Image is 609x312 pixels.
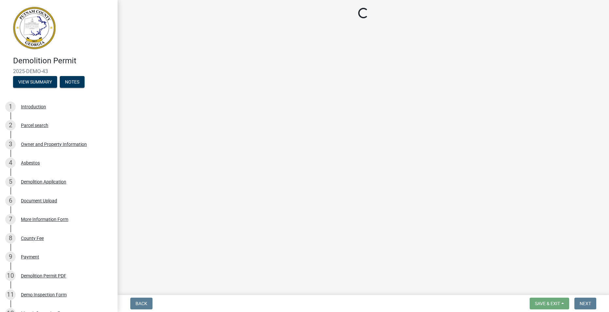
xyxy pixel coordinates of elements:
[5,158,16,168] div: 4
[5,214,16,225] div: 7
[21,236,44,241] div: County Fee
[5,177,16,187] div: 5
[21,273,66,278] div: Demolition Permit PDF
[5,252,16,262] div: 9
[13,7,56,49] img: Putnam County, Georgia
[5,195,16,206] div: 6
[136,301,147,306] span: Back
[574,298,596,309] button: Next
[21,217,68,222] div: More Information Form
[5,233,16,243] div: 8
[21,179,66,184] div: Demolition Application
[13,80,57,85] wm-modal-confirm: Summary
[21,142,87,147] div: Owner and Property Information
[13,56,112,66] h4: Demolition Permit
[13,76,57,88] button: View Summary
[60,80,85,85] wm-modal-confirm: Notes
[580,301,591,306] span: Next
[130,298,152,309] button: Back
[5,120,16,131] div: 2
[5,289,16,300] div: 11
[5,271,16,281] div: 10
[21,161,40,165] div: Asbestos
[13,68,104,74] span: 2025-DEMO-43
[535,301,560,306] span: Save & Exit
[21,123,48,128] div: Parcel search
[60,76,85,88] button: Notes
[21,104,46,109] div: Introduction
[5,139,16,149] div: 3
[5,101,16,112] div: 1
[21,198,57,203] div: Document Upload
[21,255,39,259] div: Payment
[530,298,569,309] button: Save & Exit
[21,292,67,297] div: Demo Inspection Form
